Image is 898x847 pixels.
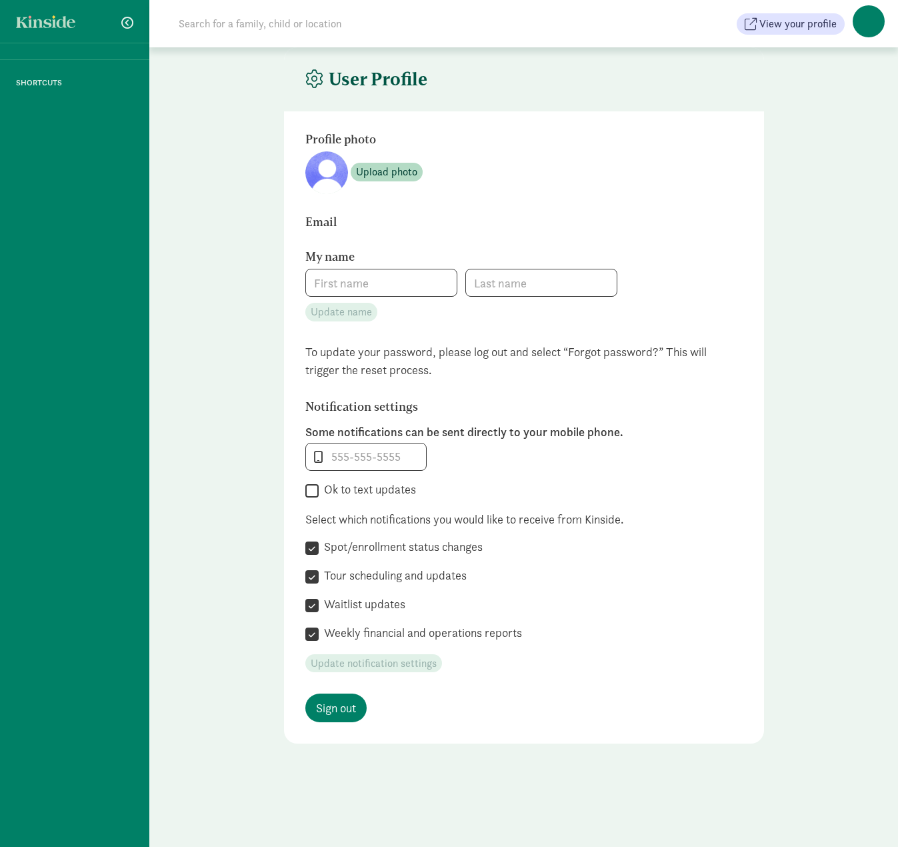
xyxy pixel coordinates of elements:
input: 555-555-5555 [306,444,426,470]
label: Ok to text updates [319,482,416,498]
button: Update notification settings [305,654,442,673]
span: View your profile [759,16,837,32]
a: Sign out [305,694,367,722]
input: Last name [466,269,617,296]
label: Some notifications can be sent directly to your mobile phone. [305,424,743,440]
input: First name [306,269,457,296]
h6: Profile photo [305,133,672,146]
button: View your profile [737,13,845,35]
span: Update notification settings [311,656,437,672]
span: Update name [311,304,372,320]
div: Select which notifications you would like to receive from Kinside. [305,510,743,528]
h6: Email [305,215,672,229]
span: Sign out [316,699,356,717]
h6: My name [305,250,672,263]
label: Tour scheduling and updates [319,568,467,584]
input: Search for a family, child or location [171,11,545,37]
label: Weekly financial and operations reports [319,625,522,641]
span: Upload photo [356,164,417,180]
section: To update your password, please log out and select “Forgot password?” This will trigger the reset... [305,343,743,379]
h6: Notification settings [305,400,672,413]
button: Upload photo [351,163,423,181]
label: Spot/enrollment status changes [319,539,483,555]
label: Waitlist updates [319,596,405,612]
h4: User Profile [305,69,427,90]
button: Update name [305,303,377,321]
